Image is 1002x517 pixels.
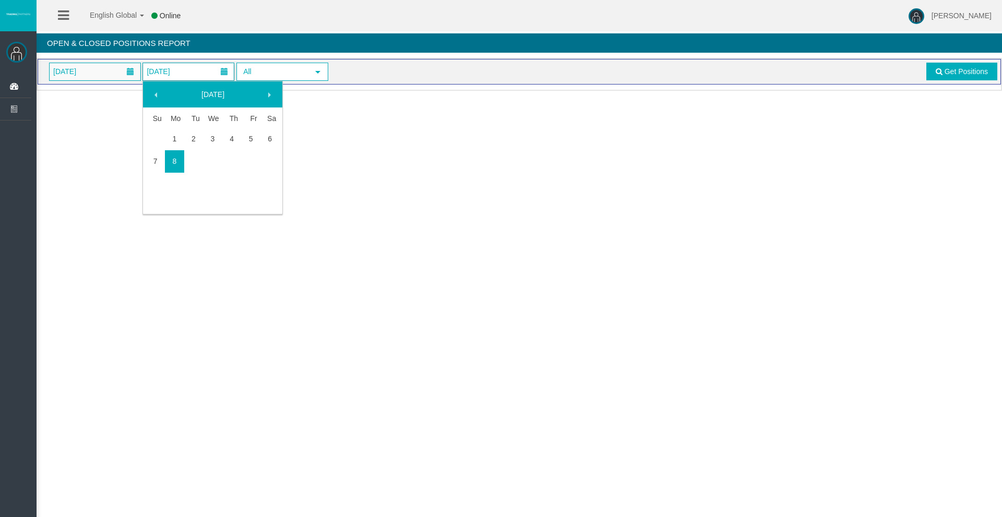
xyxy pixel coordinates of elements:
[203,109,222,128] th: Wednesday
[184,129,204,148] a: 2
[37,33,1002,53] h4: Open & Closed Positions Report
[146,109,165,128] th: Sunday
[168,85,258,104] a: [DATE]
[160,11,181,20] span: Online
[144,64,173,79] span: [DATE]
[260,129,280,148] a: 6
[165,150,184,173] td: Current focused date is Monday, September 08, 2025
[314,68,322,76] span: select
[909,8,924,24] img: user-image
[165,152,184,171] a: 8
[222,129,242,148] a: 4
[146,152,165,171] a: 7
[203,129,222,148] a: 3
[76,11,137,19] span: English Global
[222,109,242,128] th: Thursday
[945,67,988,76] span: Get Positions
[237,64,308,80] span: All
[932,11,992,20] span: [PERSON_NAME]
[260,109,280,128] th: Saturday
[5,12,31,16] img: logo.svg
[165,109,184,128] th: Monday
[241,129,260,148] a: 5
[165,129,184,148] a: 1
[50,64,79,79] span: [DATE]
[241,109,260,128] th: Friday
[184,109,204,128] th: Tuesday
